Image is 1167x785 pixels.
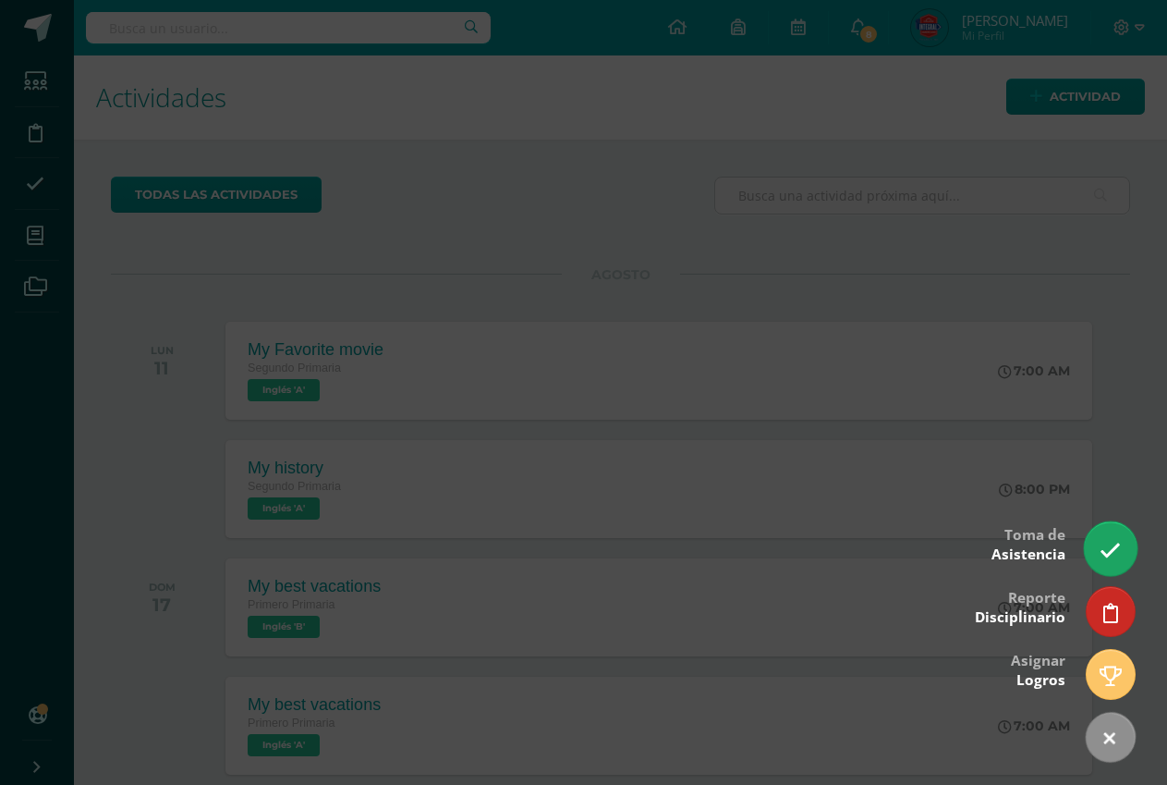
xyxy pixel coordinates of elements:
div: Reporte [975,576,1065,636]
span: Disciplinario [975,607,1065,627]
div: Toma de [991,513,1065,573]
div: Asignar [1011,639,1065,699]
span: Asistencia [991,545,1065,564]
span: Logros [1016,670,1065,690]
